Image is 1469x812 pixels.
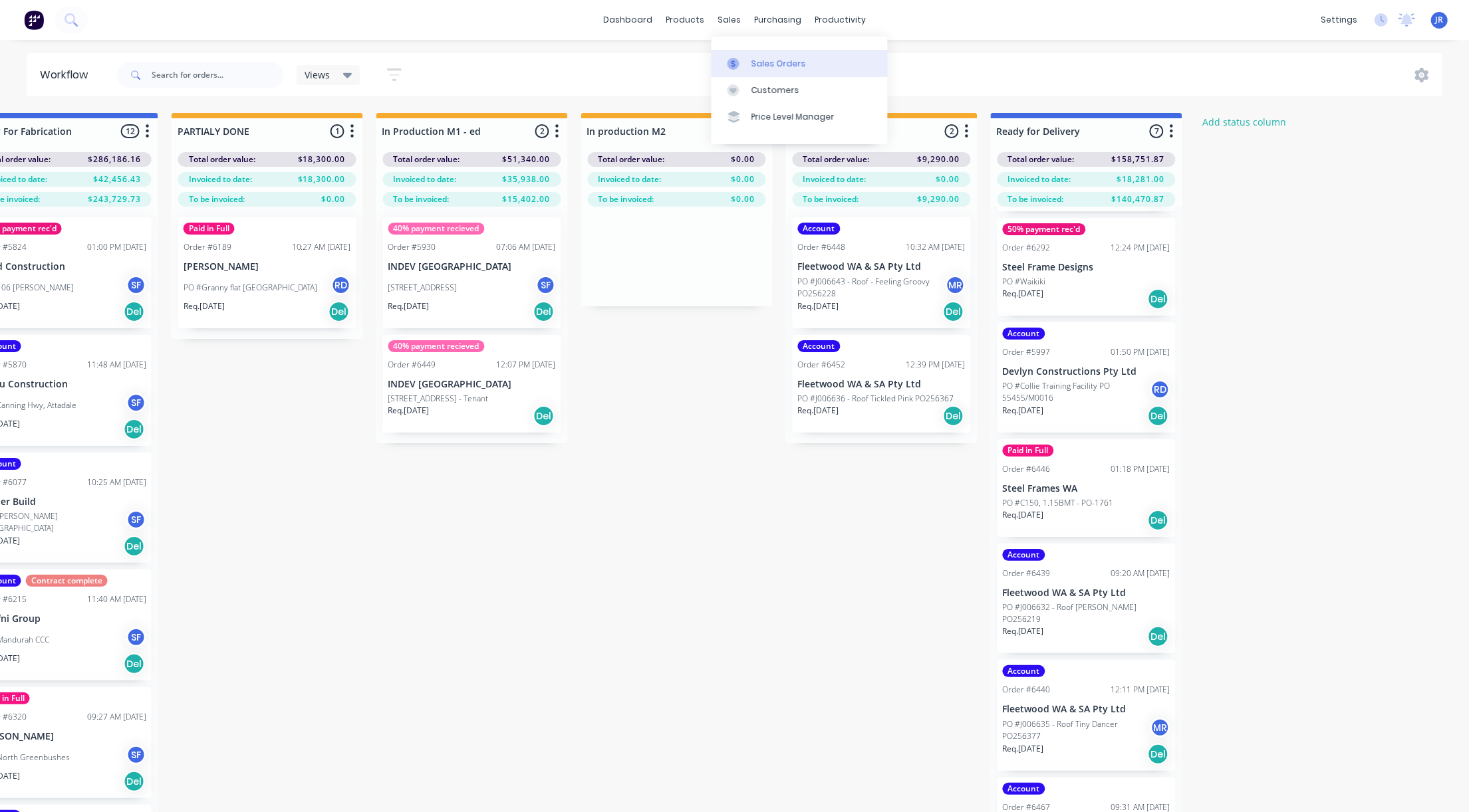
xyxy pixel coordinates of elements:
div: Paid in FullOrder #618910:27 AM [DATE][PERSON_NAME]PO #Granny flat [GEOGRAPHIC_DATA]RDReq.[DATE]Del [178,217,356,328]
div: Account [1003,665,1045,677]
div: AccountOrder #644810:32 AM [DATE]Fleetwood WA & SA Pty LtdPO #J006643 - Roof - Feeling Groovy PO2... [793,217,971,328]
p: Devlyn Constructions Pty Ltd [1003,366,1170,377]
div: Customers [751,84,799,96]
p: PO #J006632 - Roof [PERSON_NAME] PO256219 [1003,601,1170,625]
span: Invoiced to date: [599,173,662,185]
span: $18,300.00 [298,153,346,165]
span: $0.00 [732,193,755,205]
p: Fleetwood WA & SA Pty Ltd [1003,587,1170,599]
div: Del [533,301,555,322]
div: Del [1148,744,1169,765]
div: Order #6439 [1003,567,1051,579]
div: 50% payment rec'd [1003,223,1086,235]
div: 09:20 AM [DATE] [1111,567,1170,579]
div: SF [126,745,146,765]
p: PO #C150, 1.15BMT - PO-1761 [1003,497,1114,509]
div: Del [124,536,145,557]
div: Del [943,301,964,322]
p: Req. [DATE] [1003,288,1044,300]
p: Req. [DATE] [1003,625,1044,637]
p: INDEV [GEOGRAPHIC_DATA] [388,379,556,390]
div: Account [798,340,841,352]
a: Sales Orders [712,50,888,76]
div: 10:25 AM [DATE] [87,476,146,488]
div: AccountOrder #599701:50 PM [DATE]Devlyn Constructions Pty LtdPO #Collie Training Facility PO 5545... [998,322,1176,433]
span: $9,290.00 [918,193,960,205]
div: 40% payment recievedOrder #644912:07 PM [DATE]INDEV [GEOGRAPHIC_DATA][STREET_ADDRESS] - TenantReq... [383,335,561,433]
a: Price Level Manager [712,104,888,130]
span: $9,290.00 [918,153,960,165]
p: Req. [DATE] [1003,509,1044,521]
p: PO #J006636 - Roof Tickled Pink PO256367 [798,393,954,405]
p: Req. [DATE] [798,405,839,417]
span: $42,456.43 [93,173,141,185]
div: Order #5997 [1003,346,1051,358]
div: Del [533,405,555,427]
div: Contract complete [26,575,108,587]
div: Del [1148,288,1169,310]
div: 12:11 PM [DATE] [1111,684,1170,696]
div: Del [124,419,145,440]
div: sales [711,10,747,30]
span: Views [305,68,330,82]
div: 09:27 AM [DATE] [87,711,146,723]
span: Invoiced to date: [189,173,252,185]
div: Account [1003,328,1045,340]
div: Paid in Full [1003,445,1054,457]
div: 40% payment recieved [388,223,485,235]
span: Invoiced to date: [803,173,867,185]
div: Del [943,405,964,427]
span: To be invoiced: [189,193,245,205]
div: Order #6292 [1003,242,1051,254]
div: SF [536,275,556,295]
p: [PERSON_NAME] [184,261,351,272]
div: Account [1003,783,1045,795]
span: $0.00 [936,173,960,185]
div: Del [1148,626,1169,647]
div: 40% payment recievedOrder #593007:06 AM [DATE]INDEV [GEOGRAPHIC_DATA][STREET_ADDRESS]SFReq.[DATE]Del [383,217,561,328]
div: Order #5930 [388,241,436,253]
span: $18,300.00 [298,173,346,185]
div: SF [126,627,146,647]
a: Customers [712,77,888,104]
span: Total order value: [394,153,460,165]
div: 10:32 AM [DATE] [906,241,966,253]
span: To be invoiced: [1008,193,1064,205]
span: $15,402.00 [503,193,551,205]
div: 40% payment recieved [388,340,485,352]
div: Order #6452 [798,359,846,371]
a: dashboard [597,10,659,30]
p: [STREET_ADDRESS] [388,282,458,294]
div: settings [1314,10,1364,30]
div: Order #6448 [798,241,846,253]
div: Paid in FullOrder #644601:18 PM [DATE]Steel Frames WAPO #C150, 1.15BMT - PO-1761Req.[DATE]Del [998,439,1176,537]
div: SF [126,510,146,530]
div: Sales Orders [751,58,806,70]
span: $0.00 [732,173,755,185]
div: Workflow [40,67,94,83]
span: $243,729.73 [88,193,141,205]
div: Account [798,223,841,235]
p: INDEV [GEOGRAPHIC_DATA] [388,261,556,272]
span: $140,470.87 [1112,193,1165,205]
span: To be invoiced: [394,193,450,205]
div: Del [124,653,145,674]
span: JR [1436,14,1444,26]
span: To be invoiced: [803,193,859,205]
span: $51,340.00 [503,153,551,165]
div: purchasing [747,10,808,30]
div: Order #6189 [184,241,231,253]
p: Steel Frame Designs [1003,262,1170,273]
input: Search for orders... [152,62,283,88]
div: Del [1148,405,1169,427]
span: $35,938.00 [503,173,551,185]
span: Invoiced to date: [1008,173,1071,185]
span: To be invoiced: [599,193,654,205]
div: RD [331,275,351,295]
p: Fleetwood WA & SA Pty Ltd [798,261,966,272]
div: Del [124,301,145,322]
p: Req. [DATE] [388,405,430,417]
div: Price Level Manager [751,111,835,123]
div: Del [124,771,145,792]
div: products [659,10,711,30]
